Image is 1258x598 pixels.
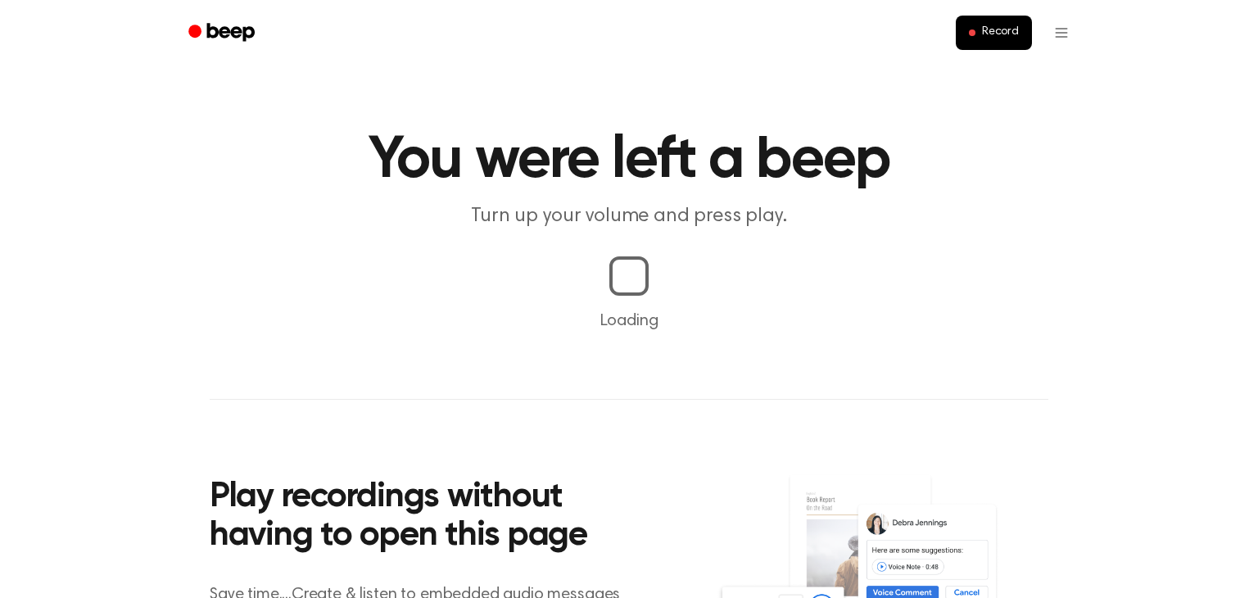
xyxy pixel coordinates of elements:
button: Record [956,16,1032,50]
h2: Play recordings without having to open this page [210,478,651,556]
button: Open menu [1042,13,1081,52]
span: Record [982,25,1019,40]
h1: You were left a beep [210,131,1048,190]
p: Turn up your volume and press play. [314,203,943,230]
p: Loading [20,309,1238,333]
a: Beep [177,17,269,49]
